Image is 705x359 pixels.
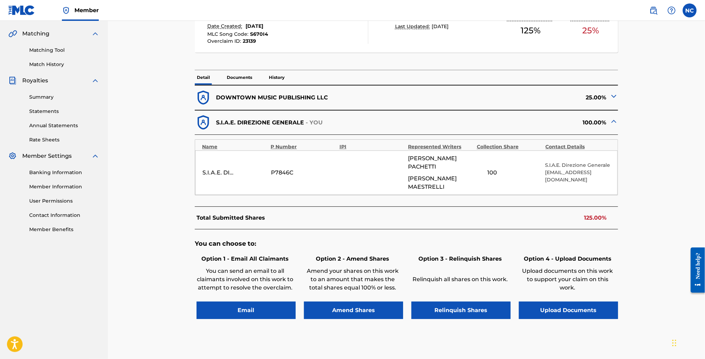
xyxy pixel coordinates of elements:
[197,267,294,292] p: You can send an email to all claimants involved on this work to attempt to resolve the overclaim.
[304,267,401,292] p: Amend your shares on this work to an amount that makes the total shares equal 100% or less.
[22,30,49,38] span: Matching
[304,255,401,263] h6: Option 2 - Amend Shares
[411,275,509,284] p: Relinquish all shares on this work.
[195,70,212,85] p: Detail
[647,3,660,17] a: Public Search
[91,30,99,38] img: expand
[8,152,17,160] img: Member Settings
[395,23,432,30] p: Last Updated:
[29,136,99,144] a: Rate Sheets
[583,24,599,37] span: 25 %
[610,92,618,100] img: expand-cell-toggle
[250,31,269,37] span: S670I4
[672,333,676,353] div: Trascina
[195,114,212,131] img: dfb38c8551f6dcc1ac04.svg
[74,6,99,14] span: Member
[521,24,540,37] span: 125 %
[8,76,17,85] img: Royalties
[411,255,509,263] h6: Option 3 - Relinquish Shares
[246,23,264,29] span: [DATE]
[545,162,610,169] p: S.I.A.E. Direzione Generale
[670,326,705,359] div: Widget chat
[29,47,99,54] a: Matching Tool
[519,255,616,263] h6: Option 4 - Upload Documents
[29,197,99,205] a: User Permissions
[408,143,473,150] div: Represented Writers
[267,70,287,85] p: History
[8,30,17,38] img: Matching
[29,108,99,115] a: Statements
[216,119,304,127] p: S.I.A.E. DIREZIONE GENERALE
[408,174,473,191] span: [PERSON_NAME] MAESTRELLI
[29,169,99,176] a: Banking Information
[195,89,212,106] img: dfb38c8551f6dcc1ac04.svg
[91,152,99,160] img: expand
[584,214,607,222] p: 125.00%
[208,23,244,30] p: Date Created:
[339,143,404,150] div: IPI
[22,152,72,160] span: Member Settings
[29,183,99,190] a: Member Information
[216,93,328,102] p: DOWNTOWN MUSIC PUBLISHING LLC
[197,214,265,222] p: Total Submitted Shares
[197,302,296,319] button: Email
[202,143,267,150] div: Name
[519,302,618,319] button: Upload Documents
[610,117,618,125] img: expand-cell-toggle
[477,143,542,150] div: Collection Share
[407,89,618,106] div: 25.00%
[665,3,679,17] div: Help
[304,302,403,319] button: Amend Shares
[545,169,610,183] p: [EMAIL_ADDRESS][DOMAIN_NAME]
[686,242,705,298] iframe: Resource Center
[243,38,256,44] span: 23139
[197,255,294,263] h6: Option 1 - Email All Claimants
[22,76,48,85] span: Royalties
[432,23,449,30] span: [DATE]
[91,76,99,85] img: expand
[411,302,511,319] button: Relinquish Shares
[195,0,618,52] a: SCONOSCIUTIDate Created:[DATE]MLC Song Code:S670I4Overclaim ID:23139 OverclaimLast Updated:[DATE]...
[208,31,250,37] span: MLC Song Code :
[408,154,473,171] span: [PERSON_NAME] PACHETTI
[519,267,616,292] p: Upload documents on this work to support your claim on this work.
[29,122,99,129] a: Annual Statements
[29,61,99,68] a: Match History
[683,3,697,17] div: User Menu
[8,5,35,15] img: MLC Logo
[306,119,323,127] p: - YOU
[545,143,610,150] div: Contact Details
[195,240,618,248] h5: You can choose to:
[649,6,658,15] img: search
[29,212,99,219] a: Contact Information
[407,114,618,131] div: 100.00%
[225,70,254,85] p: Documents
[667,6,676,15] img: help
[62,6,70,15] img: Top Rightsholder
[271,143,336,150] div: P Number
[29,93,99,101] a: Summary
[670,326,705,359] iframe: Chat Widget
[29,226,99,233] a: Member Benefits
[208,38,243,44] span: Overclaim ID :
